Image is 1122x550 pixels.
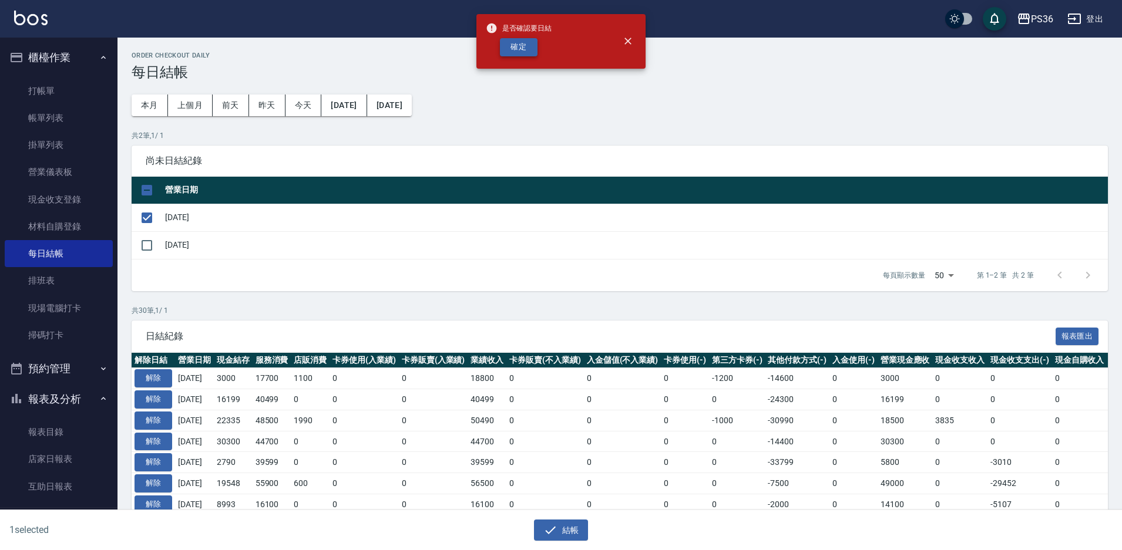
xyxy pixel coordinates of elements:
[132,95,168,116] button: 本月
[5,240,113,267] a: 每日結帳
[175,410,214,431] td: [DATE]
[977,270,1034,281] p: 第 1–2 筆 共 2 筆
[987,389,1052,410] td: 0
[584,494,661,515] td: 0
[14,11,48,25] img: Logo
[9,522,278,537] h6: 1 selected
[661,389,709,410] td: 0
[661,368,709,389] td: 0
[987,473,1052,494] td: -29452
[987,353,1052,368] th: 現金收支支出(-)
[5,104,113,131] a: 帳單列表
[930,259,958,291] div: 50
[829,494,878,515] td: 0
[765,473,829,494] td: -7500
[175,353,214,368] th: 營業日期
[468,353,506,368] th: 業績收入
[1063,8,1108,30] button: 登出
[584,452,661,473] td: 0
[584,473,661,494] td: 0
[932,410,987,431] td: 3835
[291,452,330,473] td: 0
[135,390,172,409] button: 解除
[214,431,253,452] td: 30300
[175,473,214,494] td: [DATE]
[291,410,330,431] td: 1990
[5,419,113,446] a: 報表目錄
[399,452,468,473] td: 0
[146,155,1094,167] span: 尚未日結紀錄
[214,368,253,389] td: 3000
[932,494,987,515] td: 0
[399,353,468,368] th: 卡券販賣(入業績)
[291,368,330,389] td: 1100
[399,494,468,515] td: 0
[468,431,506,452] td: 44700
[135,474,172,492] button: 解除
[709,431,765,452] td: 0
[506,389,584,410] td: 0
[5,353,113,384] button: 預約管理
[253,452,291,473] td: 39599
[5,322,113,349] a: 掃碼打卡
[330,353,399,368] th: 卡券使用(入業績)
[878,389,933,410] td: 16199
[5,186,113,213] a: 現金收支登錄
[1031,12,1053,26] div: PS36
[5,473,113,500] a: 互助日報表
[468,410,506,431] td: 50490
[249,95,285,116] button: 昨天
[829,368,878,389] td: 0
[399,389,468,410] td: 0
[615,28,641,54] button: close
[175,452,214,473] td: [DATE]
[162,204,1108,231] td: [DATE]
[878,353,933,368] th: 營業現金應收
[709,410,765,431] td: -1000
[330,368,399,389] td: 0
[5,131,113,158] a: 掛單列表
[987,410,1052,431] td: 0
[321,95,367,116] button: [DATE]
[213,95,249,116] button: 前天
[709,452,765,473] td: 0
[253,410,291,431] td: 48500
[175,431,214,452] td: [DATE]
[1052,353,1107,368] th: 現金自購收入
[1052,473,1107,494] td: 0
[214,410,253,431] td: 22335
[534,519,589,541] button: 結帳
[829,389,878,410] td: 0
[135,411,172,430] button: 解除
[932,353,987,368] th: 現金收支收入
[932,389,987,410] td: 0
[468,452,506,473] td: 39599
[584,410,661,431] td: 0
[661,473,709,494] td: 0
[253,389,291,410] td: 40499
[399,368,468,389] td: 0
[1056,330,1099,341] a: 報表匯出
[399,431,468,452] td: 0
[1056,328,1099,346] button: 報表匯出
[214,389,253,410] td: 16199
[983,7,1006,31] button: save
[330,494,399,515] td: 0
[486,22,552,34] span: 是否確認要日結
[584,353,661,368] th: 入金儲值(不入業績)
[253,473,291,494] td: 55900
[709,389,765,410] td: 0
[765,452,829,473] td: -33799
[253,368,291,389] td: 17700
[878,473,933,494] td: 49000
[765,389,829,410] td: -24300
[765,431,829,452] td: -14400
[506,410,584,431] td: 0
[506,353,584,368] th: 卡券販賣(不入業績)
[132,130,1108,141] p: 共 2 筆, 1 / 1
[661,494,709,515] td: 0
[506,473,584,494] td: 0
[330,410,399,431] td: 0
[5,158,113,185] a: 營業儀表板
[468,494,506,515] td: 16100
